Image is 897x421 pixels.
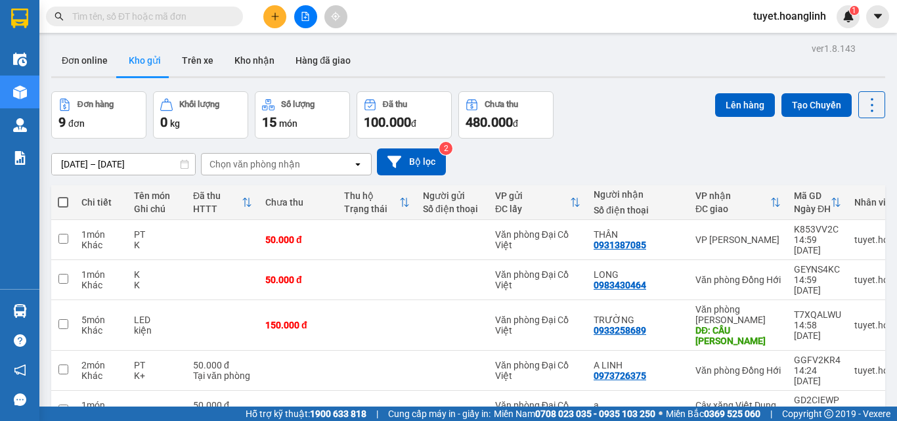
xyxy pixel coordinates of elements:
sup: 2 [439,142,452,155]
span: plus [271,12,280,21]
div: 5 món [81,315,121,325]
div: GGFV2KR4 [794,355,841,365]
div: GD2CIEWP [794,395,841,405]
span: message [14,393,26,406]
div: 50.000 đ [193,360,252,370]
span: 9 [58,114,66,130]
strong: 0708 023 035 - 0935 103 250 [535,409,655,419]
div: THÂN [594,229,682,240]
div: 1 món [81,229,121,240]
div: HTTT [193,204,242,214]
span: tuyet.hoanglinh [743,8,837,24]
button: file-add [294,5,317,28]
div: Chưa thu [265,197,331,208]
div: 0973726375 [594,370,646,381]
div: Văn phòng Đồng Hới [695,275,781,285]
span: | [770,407,772,421]
div: 0983430464 [594,280,646,290]
span: aim [331,12,340,21]
div: 2 món [81,360,121,370]
div: A LINH [594,360,682,370]
button: Đơn online [51,45,118,76]
span: kg [170,118,180,129]
img: icon-new-feature [842,11,854,22]
div: Khác [81,370,121,381]
div: Số điện thoại [594,205,682,215]
div: K [134,269,180,280]
span: notification [14,364,26,376]
span: đ [513,118,518,129]
div: DĐ: CẦU LÝ HÒA [695,325,781,346]
strong: 0369 525 060 [704,409,760,419]
div: Tại văn phòng [193,370,252,381]
div: VP gửi [495,190,570,201]
div: Số điện thoại [423,204,482,214]
div: thuốc [134,405,180,416]
div: 1 món [81,400,121,410]
div: T7XQALWU [794,309,841,320]
th: Toggle SortBy [489,185,587,220]
button: Lên hàng [715,93,775,117]
div: Văn phòng Đồng Hới [695,365,781,376]
span: ⚪️ [659,411,663,416]
span: 480.000 [466,114,513,130]
div: LONG [594,269,682,280]
div: Khối lượng [179,100,219,109]
div: PT [134,360,180,370]
button: caret-down [866,5,889,28]
div: Văn phòng Đại Cồ Việt [495,360,580,381]
strong: 1900 633 818 [310,409,366,419]
div: Người nhận [594,189,682,200]
div: ĐC lấy [495,204,570,214]
div: 0933258689 [594,325,646,336]
div: Khác [81,280,121,290]
div: Văn phòng Đại Cồ Việt [495,229,580,250]
img: warehouse-icon [13,85,27,99]
div: Số lượng [281,100,315,109]
span: Miền Bắc [666,407,760,421]
svg: open [353,159,363,169]
button: Chưa thu480.000đ [458,91,554,139]
div: kiện [134,325,180,336]
div: K [134,240,180,250]
div: ĐC giao [695,204,770,214]
div: Đơn hàng [77,100,114,109]
div: Chưa thu [485,100,518,109]
th: Toggle SortBy [186,185,259,220]
div: GEYNS4KC [794,264,841,275]
div: Ghi chú [134,204,180,214]
div: Văn phòng Đại Cồ Việt [495,269,580,290]
th: Toggle SortBy [338,185,416,220]
div: Khác [81,325,121,336]
button: plus [263,5,286,28]
span: Miền Nam [494,407,655,421]
span: copyright [824,409,833,418]
div: Thu hộ [344,190,399,201]
div: Văn phòng [PERSON_NAME] [695,304,781,325]
div: 14:58 [DATE] [794,320,841,341]
button: Đã thu100.000đ [357,91,452,139]
div: 150.000 đ [265,320,331,330]
input: Select a date range. [52,154,195,175]
div: 50.000 đ [265,275,331,285]
div: Chọn văn phòng nhận [209,158,300,171]
div: Văn phòng Đại Cồ Việt [495,315,580,336]
div: Mã GD [794,190,831,201]
div: Văn phòng Đại Cồ Việt [495,400,580,421]
button: Bộ lọc [377,148,446,175]
img: warehouse-icon [13,53,27,66]
div: Đã thu [383,100,407,109]
div: 14:24 [DATE] [794,365,841,386]
button: Đơn hàng9đơn [51,91,146,139]
span: Hỗ trợ kỹ thuật: [246,407,366,421]
input: Tìm tên, số ĐT hoặc mã đơn [72,9,227,24]
span: món [279,118,297,129]
button: Trên xe [171,45,224,76]
span: 0 [160,114,167,130]
button: Kho nhận [224,45,285,76]
span: question-circle [14,334,26,347]
div: 14:59 [DATE] [794,275,841,296]
img: solution-icon [13,151,27,165]
div: Người gửi [423,190,482,201]
div: K+ [134,370,180,381]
